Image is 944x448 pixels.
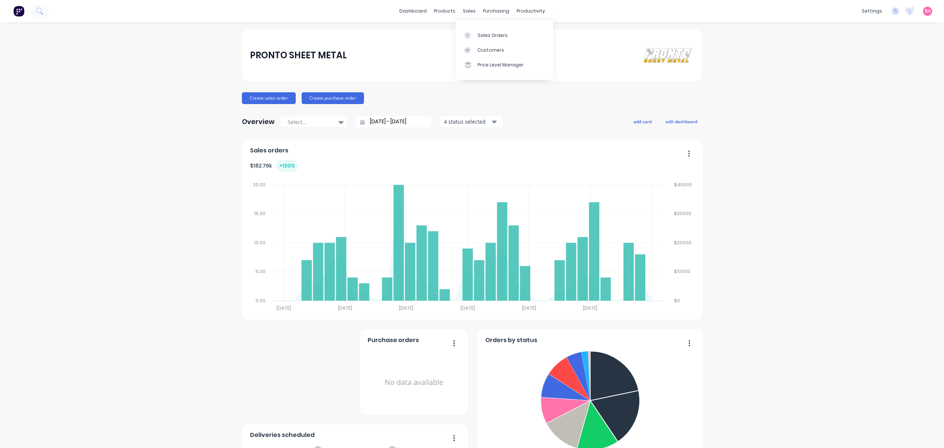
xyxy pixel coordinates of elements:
button: edit dashboard [661,117,702,126]
span: Sales orders [250,146,288,155]
tspan: 10.00 [254,239,265,246]
tspan: [DATE] [461,305,475,311]
span: Purchase orders [368,336,419,345]
div: $ 182.76k [250,160,298,172]
tspan: [DATE] [583,305,598,311]
tspan: [DATE] [522,305,537,311]
tspan: [DATE] [338,305,352,311]
div: Price Level Manager [478,62,524,68]
div: No data available [368,348,460,417]
tspan: 0.00 [255,297,265,304]
button: add card [629,117,656,126]
div: Customers [478,47,504,54]
div: 4 status selected [444,118,490,125]
div: Overview [242,114,275,129]
tspan: [DATE] [276,305,291,311]
tspan: $0 [674,297,680,304]
a: Sales Orders [455,28,553,42]
div: PRONTO SHEET METAL [250,48,347,63]
div: productivity [513,6,549,17]
span: BA [925,8,931,14]
tspan: 15.00 [254,210,265,217]
img: PRONTO SHEET METAL [642,47,694,63]
div: purchasing [479,6,513,17]
div: Sales Orders [478,32,508,39]
span: Deliveries scheduled [250,431,315,440]
div: products [430,6,459,17]
tspan: $30000 [674,210,692,217]
tspan: 20.00 [253,182,265,188]
tspan: $40000 [674,182,693,188]
a: Customers [455,43,553,58]
img: Factory [13,6,24,17]
tspan: 5.00 [255,269,265,275]
button: Create purchase order [302,92,364,104]
button: 4 status selected [440,116,503,127]
div: sales [459,6,479,17]
div: settings [858,6,886,17]
button: Create sales order [242,92,296,104]
span: Orders by status [485,336,537,345]
a: Price Level Manager [455,58,553,72]
tspan: [DATE] [399,305,414,311]
div: + 100 % [276,160,298,172]
tspan: $20000 [674,239,692,246]
tspan: $10000 [674,269,691,275]
a: dashboard [396,6,430,17]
